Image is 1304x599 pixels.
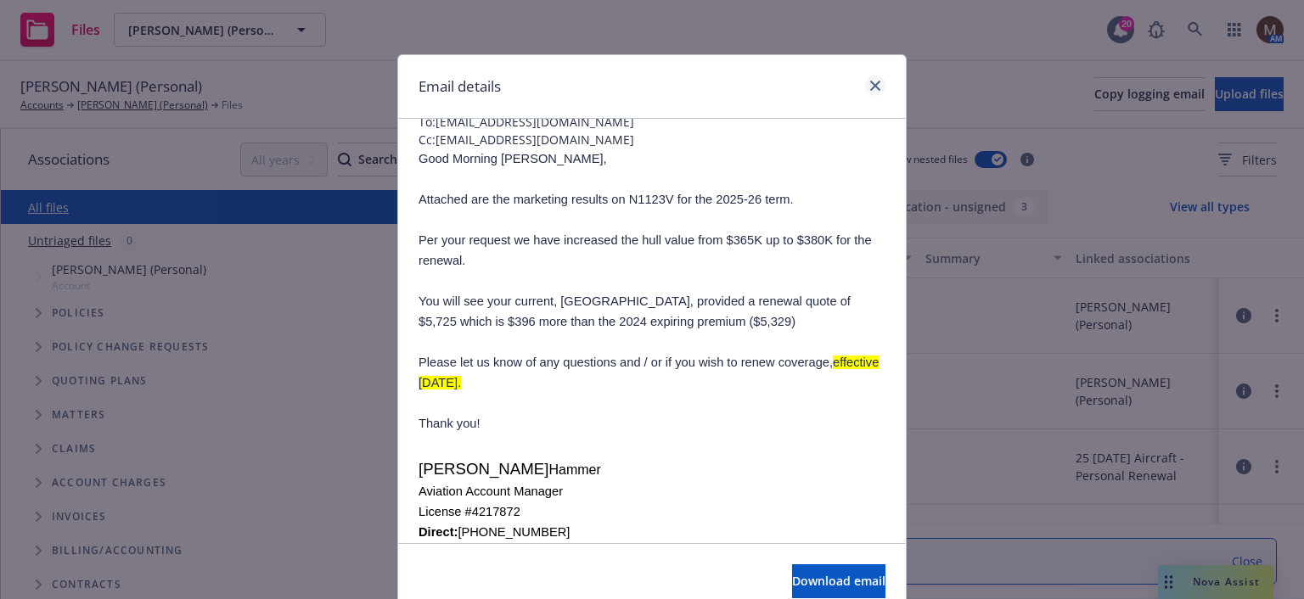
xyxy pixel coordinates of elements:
[419,113,885,131] span: To: [EMAIL_ADDRESS][DOMAIN_NAME]
[548,462,600,477] span: Hammer
[865,76,885,96] a: close
[419,460,548,478] span: [PERSON_NAME]
[419,417,481,430] span: Thank you!
[419,76,501,98] h1: Email details
[458,525,570,539] span: [PHONE_NUMBER]
[419,484,563,498] span: Aviation Account Manager
[419,525,458,539] span: Direct:
[792,573,885,589] span: Download email
[792,564,885,598] button: Download email
[419,355,879,389] span: Please let us know of any questions and / or if you wish to renew coverage,
[419,233,872,267] span: Per your request we have increased the hull value from $365K up to $380K for the renewal.
[419,294,851,328] span: You will see your current, [GEOGRAPHIC_DATA], provided a renewal quote of $5,725 which is $396 mo...
[419,131,885,148] span: Cc: [EMAIL_ADDRESS][DOMAIN_NAME]
[419,193,794,206] span: Attached are the marketing results on N1123V for the 2025-26 term.
[419,505,520,518] span: License #4217872
[419,152,607,165] span: Good Morning [PERSON_NAME],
